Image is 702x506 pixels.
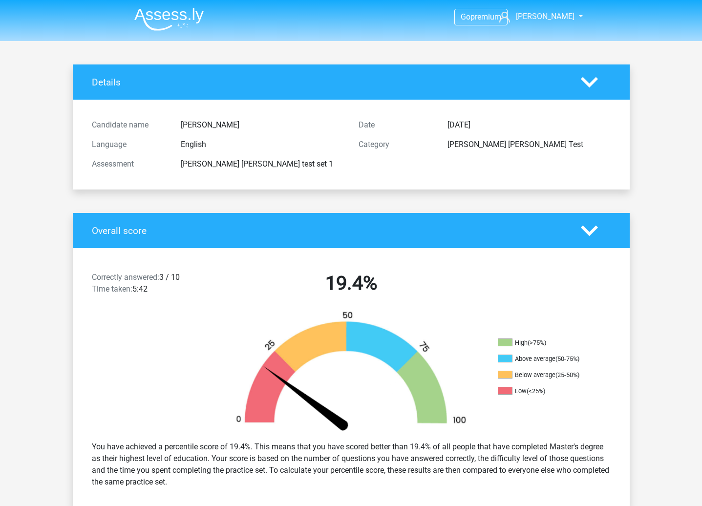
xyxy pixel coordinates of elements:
[461,12,470,21] span: Go
[527,387,545,395] div: (<25%)
[225,272,477,295] h2: 19.4%
[173,158,351,170] div: [PERSON_NAME] [PERSON_NAME] test set 1
[555,371,579,379] div: (25-50%)
[85,139,173,150] div: Language
[134,8,204,31] img: Assessly
[440,139,618,150] div: [PERSON_NAME] [PERSON_NAME] Test
[470,12,501,21] span: premium
[85,158,173,170] div: Assessment
[440,119,618,131] div: [DATE]
[85,272,218,299] div: 3 / 10 5:42
[455,10,507,23] a: Gopremium
[92,273,159,282] span: Correctly answered:
[495,11,575,22] a: [PERSON_NAME]
[498,338,596,347] li: High
[92,284,132,294] span: Time taken:
[555,355,579,362] div: (50-75%)
[498,387,596,396] li: Low
[528,339,546,346] div: (>75%)
[351,139,440,150] div: Category
[498,355,596,363] li: Above average
[173,139,351,150] div: English
[173,119,351,131] div: [PERSON_NAME]
[85,437,618,492] div: You have achieved a percentile score of 19.4%. This means that you have scored better than 19.4% ...
[92,225,566,236] h4: Overall score
[351,119,440,131] div: Date
[92,77,566,88] h4: Details
[498,371,596,379] li: Below average
[516,12,574,21] span: [PERSON_NAME]
[85,119,173,131] div: Candidate name
[219,311,483,433] img: 19.7d4e9168c7de.png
